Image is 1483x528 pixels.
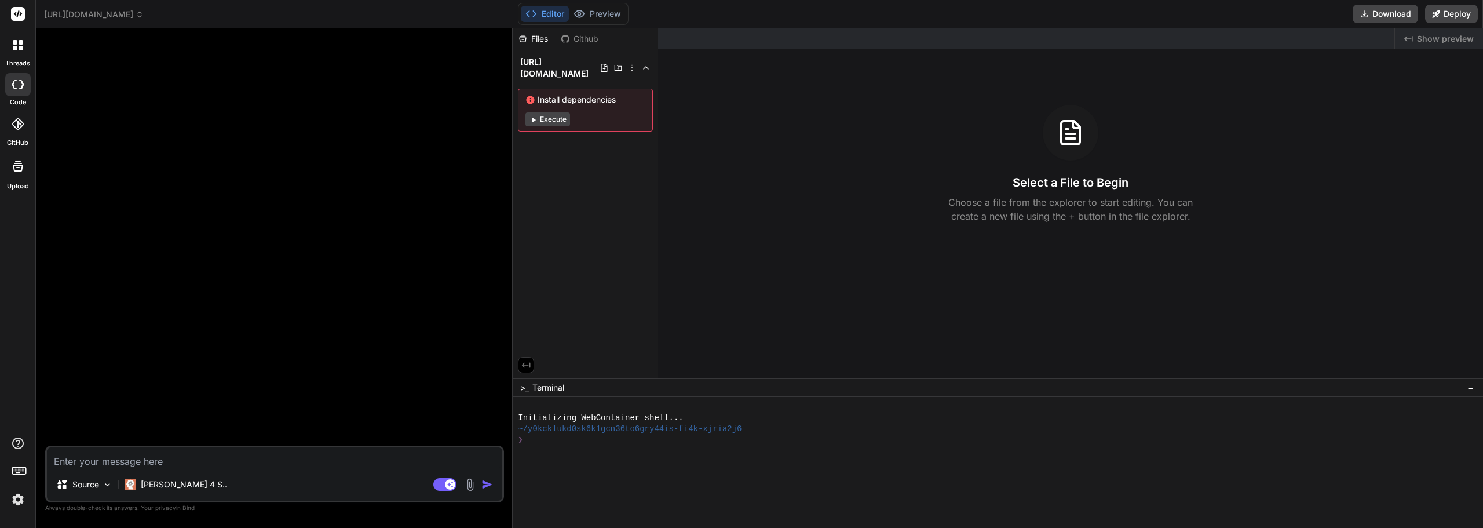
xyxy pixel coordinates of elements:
[141,479,227,490] p: [PERSON_NAME] 4 S..
[1417,33,1474,45] span: Show preview
[518,413,683,424] span: Initializing WebContainer shell...
[532,382,564,394] span: Terminal
[44,9,144,20] span: [URL][DOMAIN_NAME]
[155,504,176,511] span: privacy
[7,138,28,148] label: GitHub
[7,181,29,191] label: Upload
[1465,378,1476,397] button: −
[525,94,645,105] span: Install dependencies
[513,33,556,45] div: Files
[45,502,504,514] p: Always double-check its answers. Your in Bind
[518,435,524,446] span: ❯
[556,33,604,45] div: Github
[1467,382,1474,394] span: −
[1353,5,1418,23] button: Download
[5,59,30,68] label: threads
[72,479,99,490] p: Source
[521,6,569,22] button: Editor
[941,195,1200,223] p: Choose a file from the explorer to start editing. You can create a new file using the + button in...
[520,56,600,79] span: [URL][DOMAIN_NAME]
[103,480,112,490] img: Pick Models
[518,424,741,435] span: ~/y0kcklukd0sk6k1gcn36to6gry44is-fi4k-xjria2j6
[1013,174,1128,191] h3: Select a File to Begin
[481,479,493,490] img: icon
[1425,5,1478,23] button: Deploy
[520,382,529,394] span: >_
[125,479,136,490] img: Claude 4 Sonnet
[569,6,626,22] button: Preview
[10,97,26,107] label: code
[525,112,570,126] button: Execute
[463,478,477,491] img: attachment
[8,490,28,509] img: settings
